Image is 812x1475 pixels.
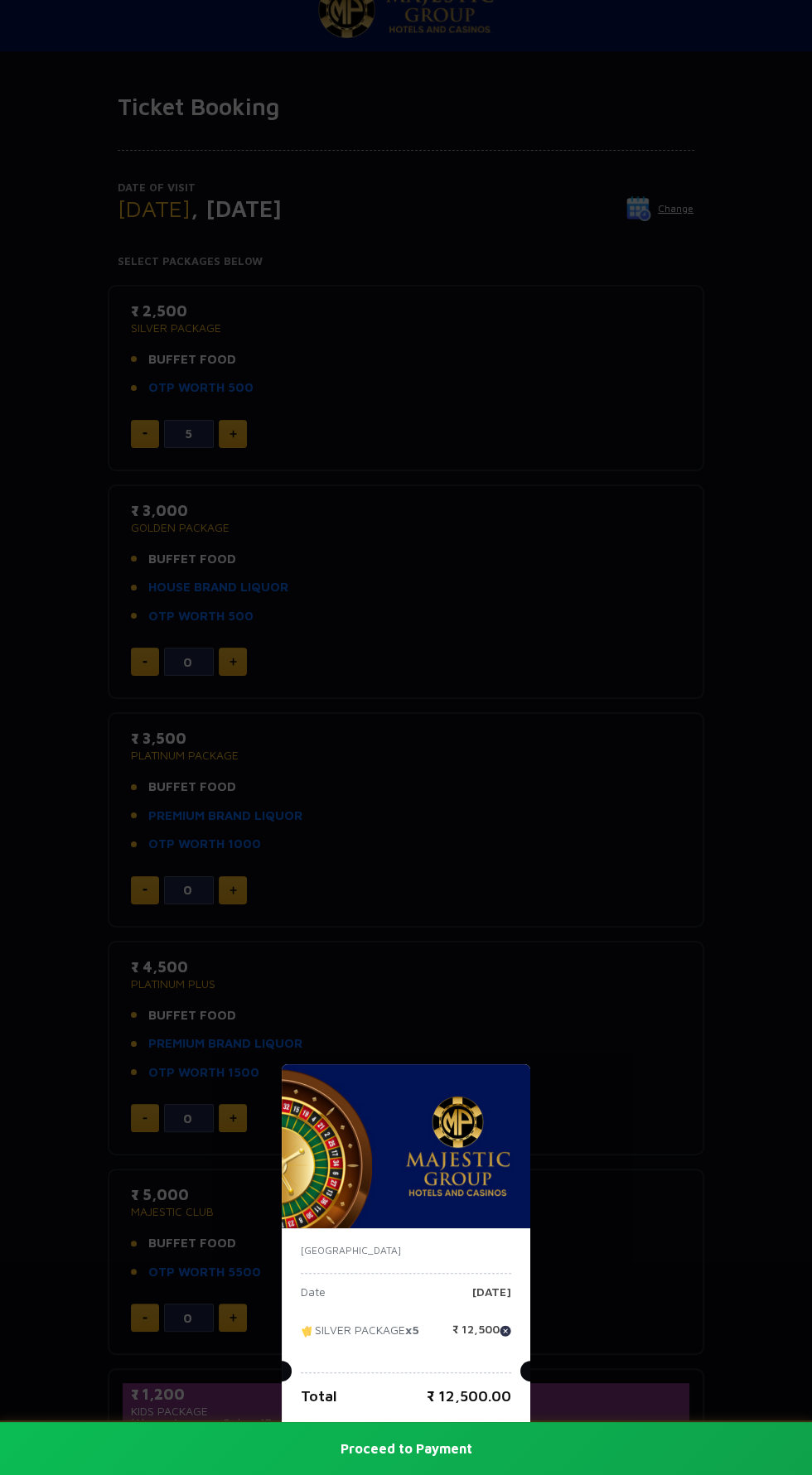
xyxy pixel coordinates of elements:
img: tikcet [301,1323,315,1338]
img: majesticPride-banner [282,1064,530,1228]
p: [DATE] [472,1286,511,1311]
p: [GEOGRAPHIC_DATA] [301,1243,511,1258]
strong: x5 [405,1322,419,1336]
p: Total [301,1385,337,1407]
p: ₹ 12,500 [452,1323,511,1348]
p: SILVER PACKAGE [301,1323,419,1348]
p: ₹ 12,500.00 [427,1385,511,1407]
p: Date [301,1286,326,1311]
